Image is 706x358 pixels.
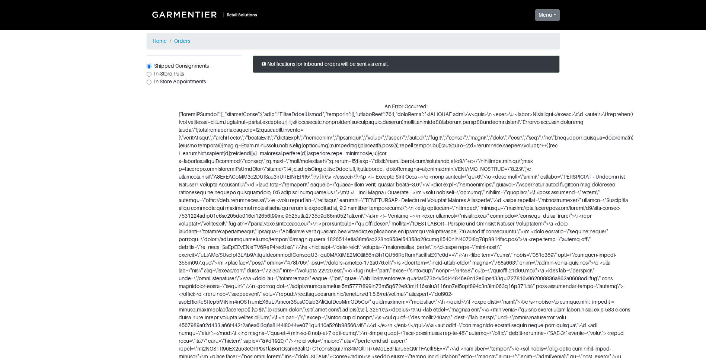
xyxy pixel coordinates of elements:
div: Notifications for inbound orders will be sent via email. [253,55,560,73]
div: An Error Occurred: [384,103,428,111]
span: Shipped Consignments [154,63,209,69]
div: | [223,11,224,19]
small: Retail Solutions [227,13,257,17]
a: |Retail Solutions [147,6,260,23]
a: Orders [174,38,190,44]
input: Shipped Consignments [147,64,151,69]
button: Menu [535,9,560,21]
span: In-Store Pulls [154,71,184,77]
input: In-Store Pulls [147,72,151,77]
nav: breadcrumb [147,33,560,49]
img: Garmentier [148,7,223,22]
a: Home [153,38,167,44]
input: In Store Appointments [147,80,151,84]
span: In Store Appointments [154,79,206,84]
